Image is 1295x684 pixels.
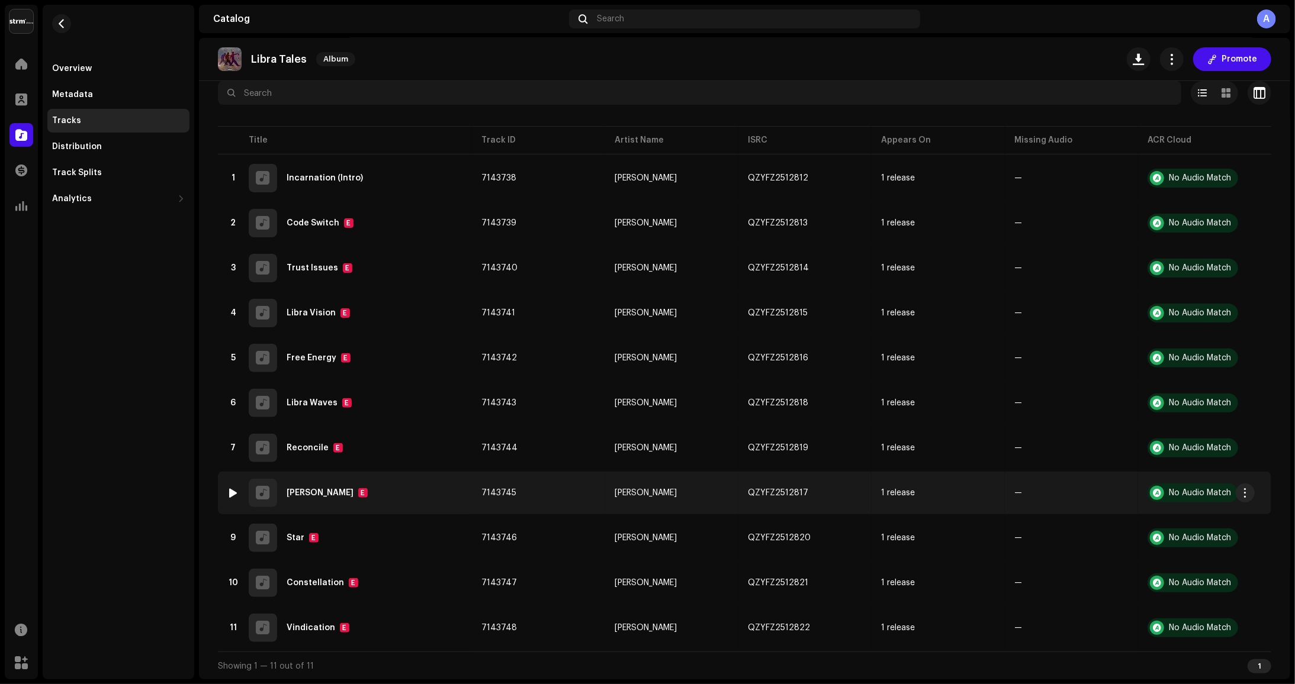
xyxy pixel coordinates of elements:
span: Alexander Anderson [615,399,729,407]
div: [PERSON_NAME] [615,579,677,587]
span: Album [316,52,355,66]
span: 7143741 [481,309,515,317]
div: QZYFZ2512818 [748,399,808,407]
div: No Audio Match [1169,174,1231,182]
div: Free Energy [287,354,336,362]
span: 7143738 [481,174,516,182]
span: 7143748 [481,624,517,632]
span: 1 release [881,534,995,542]
span: 1 release [881,399,995,407]
div: [PERSON_NAME] [615,219,677,227]
re-m-nav-item: Tracks [47,109,189,133]
div: No Audio Match [1169,354,1231,362]
re-a-table-badge: — [1014,309,1129,317]
input: Search [218,81,1181,105]
div: E [341,353,351,363]
div: 1 release [881,579,915,587]
div: No Audio Match [1169,264,1231,272]
div: Code Switch [287,219,339,227]
div: QZYFZ2512816 [748,354,808,362]
div: Catalog [213,14,564,24]
div: Reconcile [287,444,329,452]
div: No Audio Match [1169,309,1231,317]
div: 1 release [881,534,915,542]
div: [PERSON_NAME] [615,624,677,632]
div: Constellation [287,579,344,587]
div: E [344,218,354,228]
span: 1 release [881,624,995,632]
div: 1 release [881,489,915,497]
span: Alexander Anderson [615,174,729,182]
span: 7143746 [481,534,517,542]
div: QZYFZ2512819 [748,444,808,452]
re-a-table-badge: — [1014,219,1129,227]
button: Promote [1193,47,1271,71]
re-a-table-badge: — [1014,399,1129,407]
div: QZYFZ2512814 [748,264,809,272]
re-m-nav-item: Metadata [47,83,189,107]
div: Metadata [52,90,93,99]
re-a-table-badge: — [1014,444,1129,452]
div: QZYFZ2512820 [748,534,811,542]
div: Incarnation (Intro) [287,174,363,182]
div: No Audio Match [1169,579,1231,587]
span: Alexander Anderson [615,489,729,497]
div: QZYFZ2512813 [748,219,808,227]
div: 1 release [881,309,915,317]
re-a-table-badge: — [1014,489,1129,497]
re-m-nav-item: Overview [47,57,189,80]
div: No Audio Match [1169,219,1231,227]
span: Alexander Anderson [615,219,729,227]
div: No Audio Match [1169,624,1231,632]
span: Search [597,14,624,24]
span: Alexander Anderson [615,264,729,272]
re-a-table-badge: — [1014,624,1129,632]
div: Libra Shit [287,489,354,497]
div: [PERSON_NAME] [615,264,677,272]
re-m-nav-dropdown: Analytics [47,187,189,211]
div: No Audio Match [1169,399,1231,407]
div: Distribution [52,142,102,151]
div: E [343,263,352,273]
div: [PERSON_NAME] [615,489,677,497]
p: Libra Tales [251,53,307,66]
div: Analytics [52,194,92,204]
img: dd265128-6c0e-4e57-8e8b-11206c6cfecc [218,47,242,71]
re-a-table-badge: — [1014,534,1129,542]
span: Alexander Anderson [615,354,729,362]
div: 1 [1248,659,1271,673]
re-m-nav-item: Track Splits [47,161,189,185]
div: [PERSON_NAME] [615,354,677,362]
div: Star [287,534,304,542]
re-a-table-badge: — [1014,354,1129,362]
div: No Audio Match [1169,444,1231,452]
div: E [340,623,349,633]
div: Vindication [287,624,335,632]
re-m-nav-item: Distribution [47,135,189,159]
img: 408b884b-546b-4518-8448-1008f9c76b02 [9,9,33,33]
span: 7143745 [481,489,516,497]
span: Showing 1 — 11 out of 11 [218,662,314,670]
re-a-table-badge: — [1014,579,1129,587]
span: 1 release [881,354,995,362]
div: [PERSON_NAME] [615,444,677,452]
span: 1 release [881,309,995,317]
span: 1 release [881,489,995,497]
span: Alexander Anderson [615,534,729,542]
div: QZYFZ2512817 [748,489,808,497]
div: 1 release [881,219,915,227]
span: 7143739 [481,219,516,227]
span: 1 release [881,264,995,272]
div: 1 release [881,264,915,272]
div: 1 release [881,444,915,452]
span: Alexander Anderson [615,579,729,587]
div: Libra Vision [287,309,336,317]
div: No Audio Match [1169,534,1231,542]
re-a-table-badge: — [1014,264,1129,272]
div: [PERSON_NAME] [615,174,677,182]
div: A [1257,9,1276,28]
span: Alexander Anderson [615,624,729,632]
div: Libra Waves [287,399,338,407]
div: E [342,398,352,408]
span: 1 release [881,219,995,227]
